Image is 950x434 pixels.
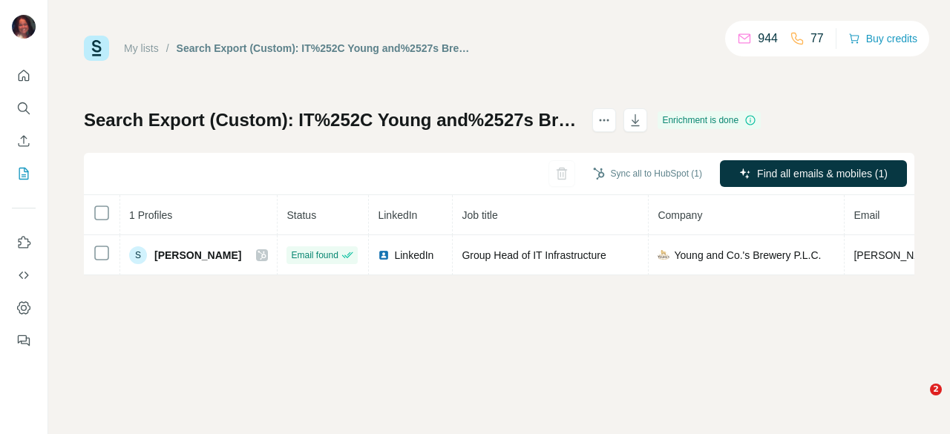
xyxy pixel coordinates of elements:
span: LinkedIn [394,248,433,263]
button: Feedback [12,327,36,354]
button: Search [12,95,36,122]
span: 2 [930,384,942,395]
div: Search Export (Custom): IT%252C Young and%2527s Brewery P.L.C - [DATE] 09:08 [177,41,471,56]
span: Email [854,209,879,221]
span: Job title [462,209,497,221]
span: [PERSON_NAME] [154,248,241,263]
button: Quick start [12,62,36,89]
button: Find all emails & mobiles (1) [720,160,907,187]
img: Surfe Logo [84,36,109,61]
span: Group Head of IT Infrastructure [462,249,606,261]
span: Find all emails & mobiles (1) [757,166,888,181]
span: LinkedIn [378,209,417,221]
iframe: Intercom live chat [900,384,935,419]
button: Sync all to HubSpot (1) [583,162,712,185]
button: My lists [12,160,36,187]
button: Buy credits [848,28,917,49]
button: Use Surfe API [12,262,36,289]
div: S [129,246,147,264]
p: 944 [758,30,778,47]
img: Avatar [12,15,36,39]
span: Email found [291,249,338,262]
button: Dashboard [12,295,36,321]
span: Status [286,209,316,221]
li: / [166,41,169,56]
img: LinkedIn logo [378,249,390,261]
span: Company [658,209,702,221]
button: Use Surfe on LinkedIn [12,229,36,256]
span: 1 Profiles [129,209,172,221]
span: Young and Co.'s Brewery P.L.C. [674,248,821,263]
a: My lists [124,42,159,54]
h1: Search Export (Custom): IT%252C Young and%2527s Brewery P.L.C - [DATE] 09:08 [84,108,579,132]
div: Enrichment is done [658,111,761,129]
p: 77 [810,30,824,47]
img: company-logo [658,250,669,260]
button: actions [592,108,616,132]
button: Enrich CSV [12,128,36,154]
